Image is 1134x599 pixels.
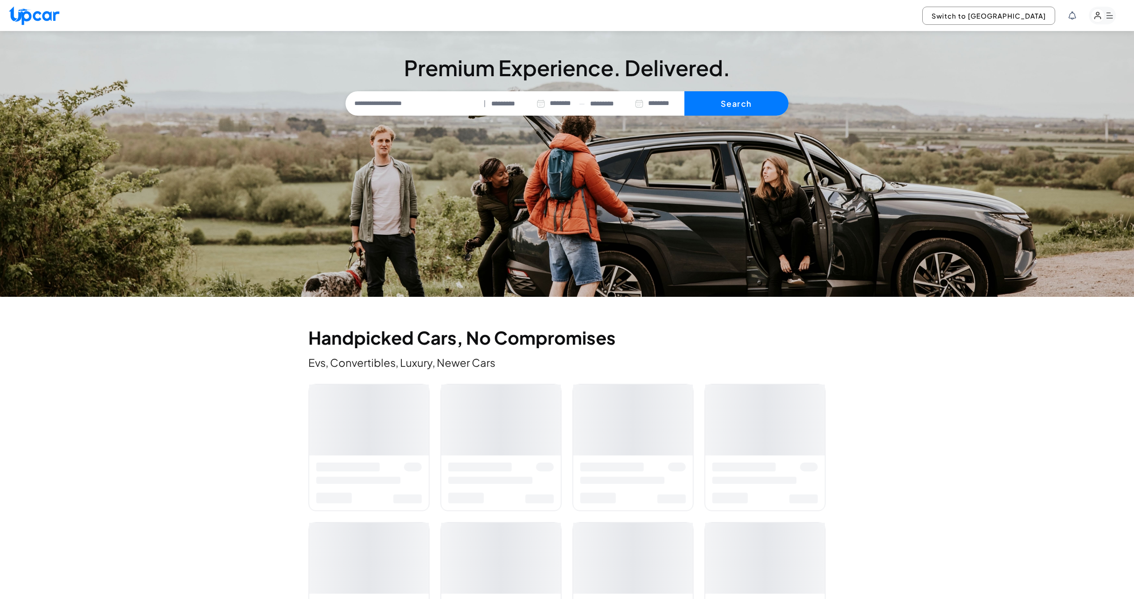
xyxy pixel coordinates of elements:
img: Upcar Logo [9,6,59,25]
span: — [579,98,585,109]
h3: Premium Experience. Delivered. [346,55,788,81]
h2: Handpicked Cars, No Compromises [308,329,826,346]
p: Evs, Convertibles, Luxury, Newer Cars [308,355,826,370]
button: Search [684,91,788,116]
span: | [484,98,486,109]
button: Switch to [GEOGRAPHIC_DATA] [922,7,1055,25]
